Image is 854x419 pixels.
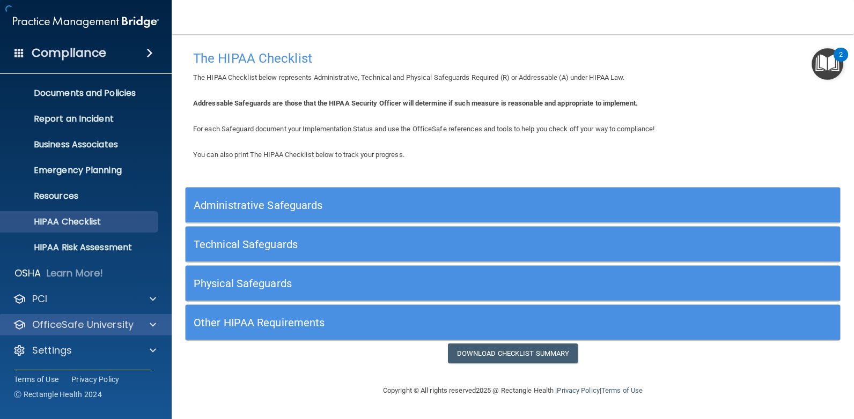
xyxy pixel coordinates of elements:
[7,165,153,176] p: Emergency Planning
[13,344,156,357] a: Settings
[71,374,120,385] a: Privacy Policy
[668,343,841,386] iframe: Drift Widget Chat Controller
[7,114,153,124] p: Report an Incident
[839,55,843,69] div: 2
[13,293,156,305] a: PCI
[448,343,578,363] a: Download Checklist Summary
[317,373,709,408] div: Copyright © All rights reserved 2025 @ Rectangle Health | |
[557,386,599,394] a: Privacy Policy
[812,48,843,80] button: Open Resource Center, 2 new notifications
[193,99,638,107] b: Addressable Safeguards are those that the HIPAA Security Officer will determine if such measure i...
[32,318,134,331] p: OfficeSafe University
[32,46,106,61] h4: Compliance
[193,125,654,133] span: For each Safeguard document your Implementation Status and use the OfficeSafe references and tool...
[194,199,668,211] h5: Administrative Safeguards
[47,267,104,280] p: Learn More!
[13,318,156,331] a: OfficeSafe University
[14,389,102,400] span: Ⓒ Rectangle Health 2024
[194,238,668,250] h5: Technical Safeguards
[601,386,643,394] a: Terms of Use
[193,151,404,159] span: You can also print The HIPAA Checklist below to track your progress.
[193,51,833,65] h4: The HIPAA Checklist
[7,216,153,227] p: HIPAA Checklist
[32,293,47,305] p: PCI
[14,374,58,385] a: Terms of Use
[14,267,41,280] p: OSHA
[7,88,153,99] p: Documents and Policies
[7,242,153,253] p: HIPAA Risk Assessment
[193,73,625,81] span: The HIPAA Checklist below represents Administrative, Technical and Physical Safeguards Required (...
[7,191,153,201] p: Resources
[13,11,159,33] img: PMB logo
[32,344,72,357] p: Settings
[194,278,668,289] h5: Physical Safeguards
[194,317,668,328] h5: Other HIPAA Requirements
[7,139,153,150] p: Business Associates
